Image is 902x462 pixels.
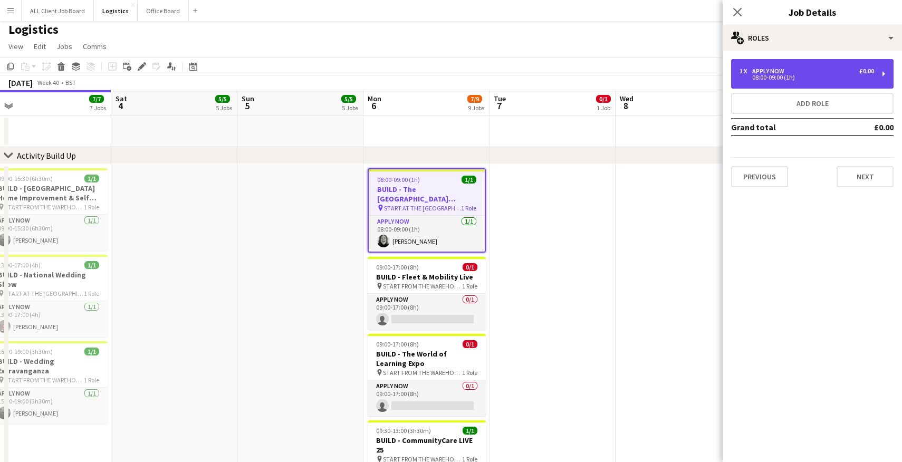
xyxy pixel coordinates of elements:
[837,166,894,187] button: Next
[384,204,461,212] span: START AT THE [GEOGRAPHIC_DATA]
[368,349,486,368] h3: BUILD - The World of Learning Expo
[8,22,59,37] h1: Logistics
[597,104,610,112] div: 1 Job
[731,166,788,187] button: Previous
[843,119,894,136] td: £0.00
[376,427,431,435] span: 09:30-13:00 (3h30m)
[368,380,486,416] app-card-role: APPLY NOW0/109:00-17:00 (8h)
[468,104,484,112] div: 9 Jobs
[89,95,104,103] span: 7/7
[492,100,506,112] span: 7
[369,216,485,252] app-card-role: APPLY NOW1/108:00-09:00 (1h)[PERSON_NAME]
[596,95,611,103] span: 0/1
[5,290,84,297] span: START AT THE [GEOGRAPHIC_DATA]
[368,334,486,416] app-job-card: 09:00-17:00 (8h)0/1BUILD - The World of Learning Expo START FROM THE WAREHOUSE1 RoleAPPLY NOW0/10...
[8,78,33,88] div: [DATE]
[620,94,634,103] span: Wed
[79,40,111,53] a: Comms
[752,68,789,75] div: APPLY NOW
[368,94,381,103] span: Mon
[114,100,127,112] span: 4
[5,203,84,211] span: START FROM THE WAREHOUSE
[35,79,61,86] span: Week 40
[368,168,486,253] app-job-card: 08:00-09:00 (1h)1/1BUILD - The [GEOGRAPHIC_DATA][PERSON_NAME] START AT THE [GEOGRAPHIC_DATA]1 Rol...
[731,119,843,136] td: Grand total
[740,68,752,75] div: 1 x
[90,104,106,112] div: 7 Jobs
[368,257,486,330] app-job-card: 09:00-17:00 (8h)0/1BUILD - Fleet & Mobility Live START FROM THE WAREHOUSE1 RoleAPPLY NOW0/109:00-...
[94,1,138,21] button: Logistics
[377,176,420,184] span: 08:00-09:00 (1h)
[462,176,476,184] span: 1/1
[52,40,76,53] a: Jobs
[22,1,94,21] button: ALL Client Job Board
[65,79,76,86] div: BST
[4,40,27,53] a: View
[723,25,902,51] div: Roles
[84,261,99,269] span: 1/1
[494,94,506,103] span: Tue
[467,95,482,103] span: 7/9
[368,272,486,282] h3: BUILD - Fleet & Mobility Live
[740,75,874,80] div: 08:00-09:00 (1h)
[368,436,486,455] h3: BUILD - CommunityCare LIVE 25
[84,376,99,384] span: 1 Role
[5,376,84,384] span: START FROM THE WAREHOUSE
[462,282,477,290] span: 1 Role
[242,94,254,103] span: Sun
[368,294,486,330] app-card-role: APPLY NOW0/109:00-17:00 (8h)
[216,104,232,112] div: 5 Jobs
[462,369,477,377] span: 1 Role
[376,340,419,348] span: 09:00-17:00 (8h)
[723,5,902,19] h3: Job Details
[34,42,46,51] span: Edit
[376,263,419,271] span: 09:00-17:00 (8h)
[240,100,254,112] span: 5
[116,94,127,103] span: Sat
[859,68,874,75] div: £0.00
[56,42,72,51] span: Jobs
[342,104,358,112] div: 5 Jobs
[17,150,76,161] div: Activity Build Up
[463,340,477,348] span: 0/1
[84,348,99,355] span: 1/1
[84,175,99,182] span: 1/1
[383,369,462,377] span: START FROM THE WAREHOUSE
[463,263,477,271] span: 0/1
[366,100,381,112] span: 6
[84,290,99,297] span: 1 Role
[83,42,107,51] span: Comms
[30,40,50,53] a: Edit
[463,427,477,435] span: 1/1
[84,203,99,211] span: 1 Role
[215,95,230,103] span: 5/5
[383,282,462,290] span: START FROM THE WAREHOUSE
[618,100,634,112] span: 8
[138,1,189,21] button: Office Board
[369,185,485,204] h3: BUILD - The [GEOGRAPHIC_DATA][PERSON_NAME]
[341,95,356,103] span: 5/5
[8,42,23,51] span: View
[731,93,894,114] button: Add role
[461,204,476,212] span: 1 Role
